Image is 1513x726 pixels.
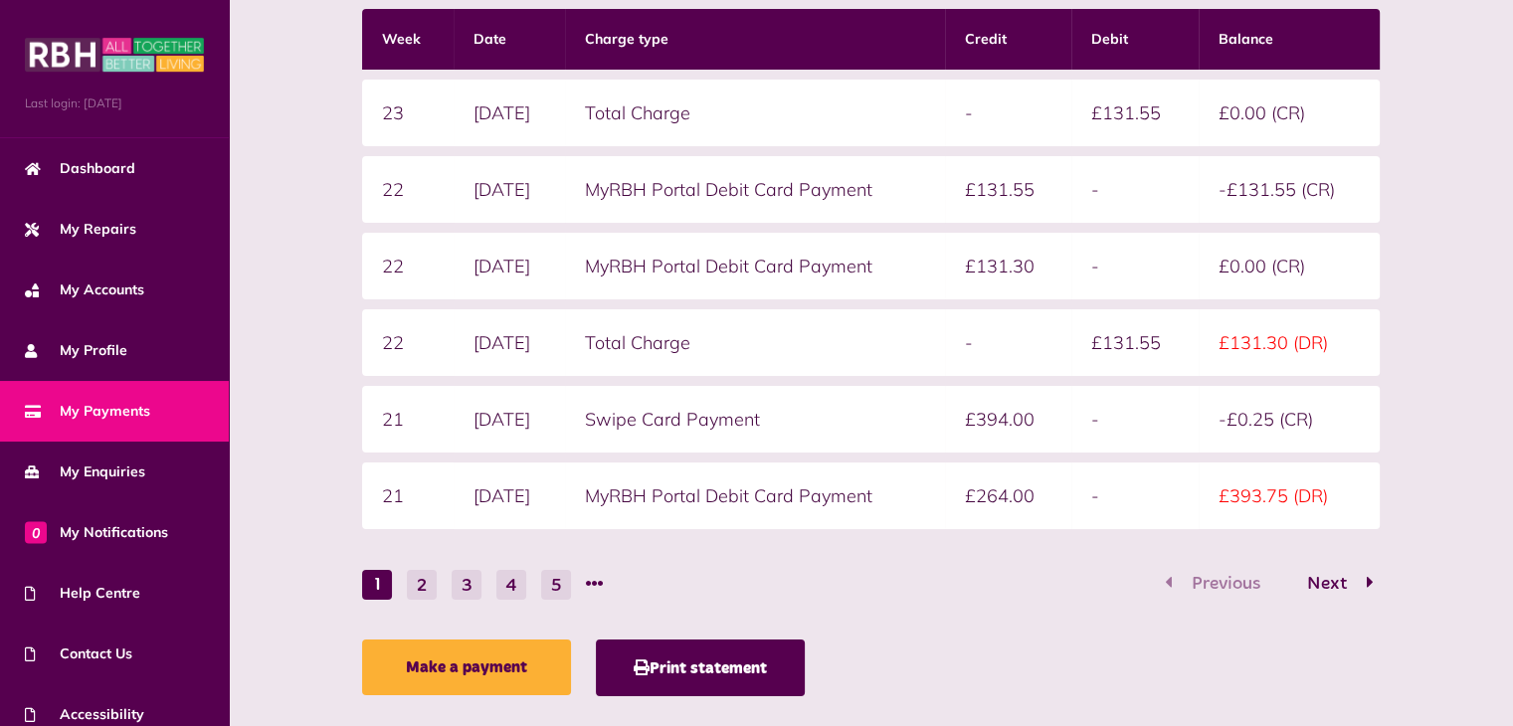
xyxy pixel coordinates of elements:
[25,158,135,179] span: Dashboard
[454,233,565,299] td: [DATE]
[25,521,47,543] span: 0
[25,340,127,361] span: My Profile
[945,156,1072,223] td: £131.55
[1199,80,1380,146] td: £0.00 (CR)
[945,9,1072,70] th: Credit
[454,462,565,529] td: [DATE]
[1071,462,1199,529] td: -
[454,156,565,223] td: [DATE]
[362,386,454,453] td: 21
[362,639,571,695] a: Make a payment
[1199,386,1380,453] td: -£0.25 (CR)
[1286,570,1380,599] button: Go to page 2
[362,9,454,70] th: Week
[362,309,454,376] td: 22
[1071,9,1199,70] th: Debit
[454,9,565,70] th: Date
[1199,9,1380,70] th: Balance
[25,35,204,75] img: MyRBH
[1292,575,1362,593] span: Next
[362,156,454,223] td: 22
[454,309,565,376] td: [DATE]
[565,9,944,70] th: Charge type
[362,233,454,299] td: 22
[1071,309,1199,376] td: £131.55
[25,219,136,240] span: My Repairs
[1199,462,1380,529] td: £393.75 (DR)
[1199,233,1380,299] td: £0.00 (CR)
[945,309,1072,376] td: -
[362,80,454,146] td: 23
[496,570,526,600] button: Go to page 4
[945,80,1072,146] td: -
[1199,156,1380,223] td: -£131.55 (CR)
[407,570,437,600] button: Go to page 2
[454,386,565,453] td: [DATE]
[1199,309,1380,376] td: £131.30 (DR)
[1071,156,1199,223] td: -
[452,570,481,600] button: Go to page 3
[25,94,204,112] span: Last login: [DATE]
[945,233,1072,299] td: £131.30
[1071,80,1199,146] td: £131.55
[1071,386,1199,453] td: -
[25,704,144,725] span: Accessibility
[565,233,944,299] td: MyRBH Portal Debit Card Payment
[565,309,944,376] td: Total Charge
[362,462,454,529] td: 21
[1071,233,1199,299] td: -
[25,279,144,300] span: My Accounts
[565,156,944,223] td: MyRBH Portal Debit Card Payment
[565,80,944,146] td: Total Charge
[565,462,944,529] td: MyRBH Portal Debit Card Payment
[25,522,168,543] span: My Notifications
[596,639,805,696] button: Print statement
[25,461,145,482] span: My Enquiries
[25,643,132,664] span: Contact Us
[541,570,571,600] button: Go to page 5
[454,80,565,146] td: [DATE]
[565,386,944,453] td: Swipe Card Payment
[945,462,1072,529] td: £264.00
[25,583,140,604] span: Help Centre
[25,401,150,422] span: My Payments
[945,386,1072,453] td: £394.00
